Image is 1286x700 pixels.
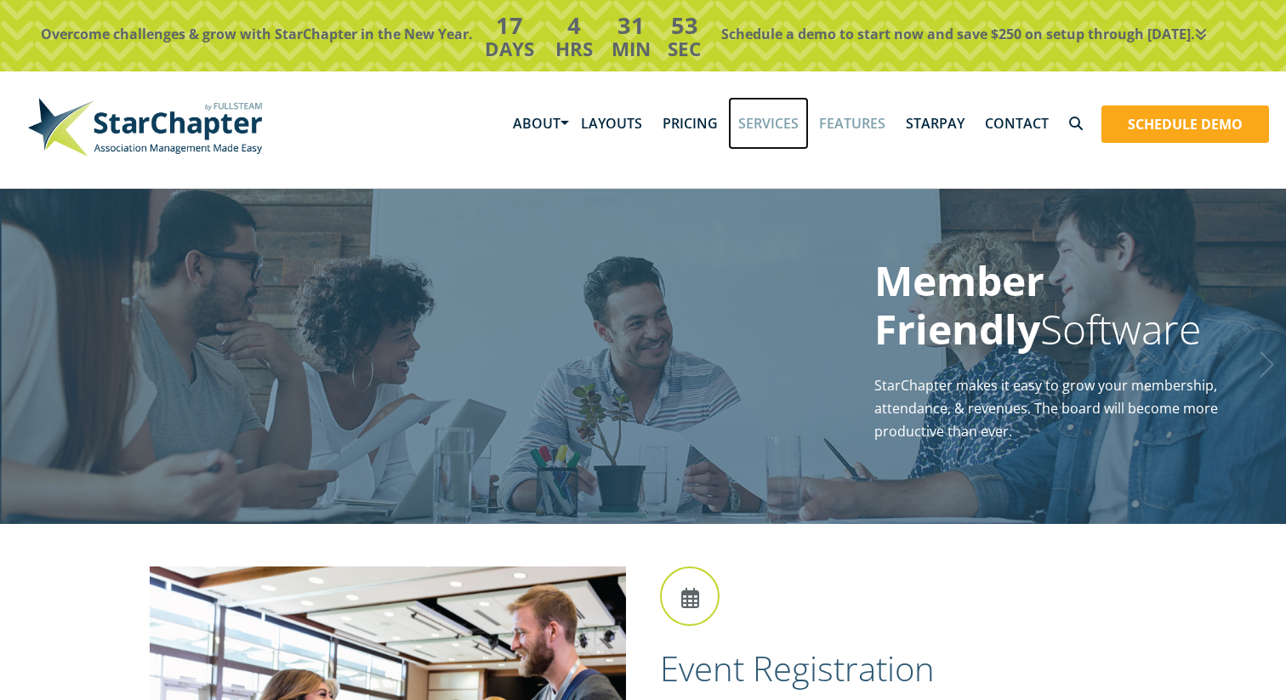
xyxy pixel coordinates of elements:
[660,35,709,64] h4: Sec
[721,26,1256,43] p: Schedule a demo to start now and save $250 on setup through [DATE].
[13,26,473,43] p: Overcome challenges & grow with StarChapter in the New Year.
[874,374,1235,444] p: StarChapter makes it easy to grow your membership, attendance, & revenues. The board will become ...
[546,9,601,43] h3: 4
[503,97,571,150] a: About
[571,97,652,150] a: Layouts
[546,35,601,64] h4: Hrs
[975,97,1059,150] a: Contact
[660,646,1136,691] h2: Event Registration
[874,256,1235,354] h1: Software
[601,35,659,64] h4: Min
[728,97,809,150] a: Services
[809,97,896,150] a: Features
[652,97,728,150] a: Pricing
[874,253,1044,357] strong: Member Friendly
[896,97,975,150] a: StarPay
[1102,106,1268,142] a: Schedule Demo
[473,9,546,43] h3: 17
[601,9,659,43] h3: 31
[17,88,272,165] img: StarChapter-with-Tagline-Main-500.jpg
[473,35,546,64] h4: Days
[1260,339,1286,382] a: Next
[660,9,709,43] h3: 53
